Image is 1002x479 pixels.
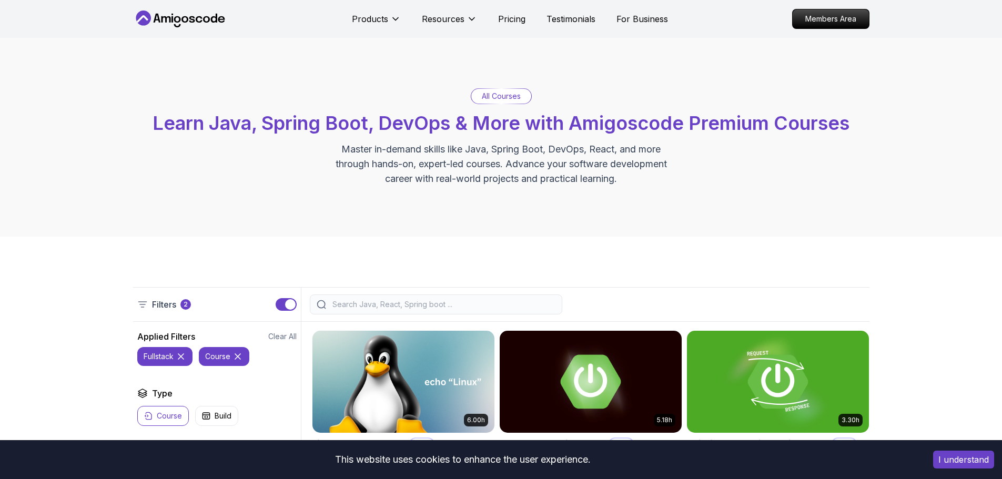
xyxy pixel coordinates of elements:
[686,436,827,451] h2: Building APIs with Spring Boot
[215,411,231,421] p: Build
[330,299,555,310] input: Search Java, React, Spring boot ...
[312,331,494,433] img: Linux Fundamentals card
[184,300,188,309] p: 2
[199,347,249,366] button: course
[137,406,189,426] button: Course
[422,13,464,25] p: Resources
[500,331,682,433] img: Advanced Spring Boot card
[137,347,193,366] button: fullstack
[410,439,433,449] p: Pro
[352,13,401,34] button: Products
[8,448,917,471] div: This website uses cookies to enhance the user experience.
[498,13,525,25] a: Pricing
[422,13,477,34] button: Resources
[467,416,485,424] p: 6.00h
[144,351,174,362] p: fullstack
[616,13,668,25] a: For Business
[792,9,869,29] a: Members Area
[205,351,230,362] p: course
[137,330,195,343] h2: Applied Filters
[157,411,182,421] p: Course
[325,142,678,186] p: Master in-demand skills like Java, Spring Boot, DevOps, React, and more through hands-on, expert-...
[482,91,521,101] p: All Courses
[546,13,595,25] a: Testimonials
[842,416,859,424] p: 3.30h
[312,436,405,451] h2: Linux Fundamentals
[312,330,495,475] a: Linux Fundamentals card6.00hLinux FundamentalsProLearn the fundamentals of Linux and how to use t...
[793,9,869,28] p: Members Area
[153,111,849,135] span: Learn Java, Spring Boot, DevOps & More with Amigoscode Premium Courses
[833,439,856,449] p: Pro
[610,439,633,449] p: Pro
[687,331,869,433] img: Building APIs with Spring Boot card
[933,451,994,468] button: Accept cookies
[657,416,672,424] p: 5.18h
[499,436,604,451] h2: Advanced Spring Boot
[152,387,173,400] h2: Type
[268,331,297,342] button: Clear All
[352,13,388,25] p: Products
[195,406,238,426] button: Build
[152,298,176,311] p: Filters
